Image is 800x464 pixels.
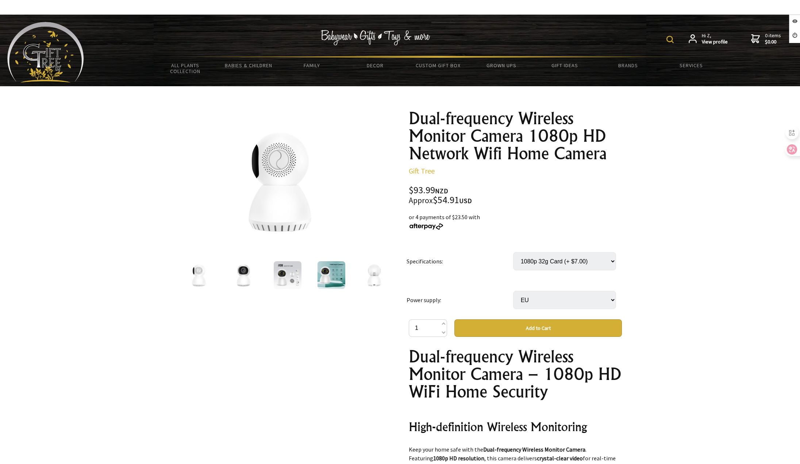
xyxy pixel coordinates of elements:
[215,118,354,243] img: Dual-frequency Wireless Monitor Camera 1080p HD Network Wifi Home Camera
[409,166,435,175] a: Gift Tree
[228,261,259,289] img: Dual-frequency Wireless Monitor Camera 1080p HD Network Wifi Home Camera
[409,110,622,162] h1: Dual-frequency Wireless Monitor Camera 1080p HD Network Wifi Home Camera
[407,58,470,73] a: Custom Gift Box
[7,22,84,83] img: Babyware - Gifts - Toys and more...
[459,197,472,205] span: USD
[689,33,728,45] a: Hi Z,View profile
[409,195,433,205] small: Approx
[320,30,430,45] img: Babywear - Gifts - Toys & more
[409,418,622,436] h2: High-definition Wireless Monitoring
[409,348,622,400] h1: Dual-frequency Wireless Monitor Camera – 1080p HD WiFi Home Security
[343,58,407,73] a: Decor
[217,58,280,73] a: Babies & Children
[280,58,343,73] a: Family
[660,58,723,73] a: Services
[409,186,622,205] div: $93.99 $54.91
[318,261,345,289] img: Dual-frequency Wireless Monitor Camera 1080p HD Network Wifi Home Camera
[407,242,513,281] td: Specifications:
[433,455,484,462] strong: 1080p HD resolution
[751,33,781,45] a: 0 items$0.00
[666,36,674,43] img: product search
[533,58,596,73] a: Gift Ideas
[483,446,585,453] strong: Dual-frequency Wireless Monitor Camera
[407,281,513,319] td: Power supply:
[360,261,391,289] img: Dual-frequency Wireless Monitor Camera 1080p HD Network Wifi Home Camera
[596,58,659,73] a: Brands
[702,33,728,45] span: Hi Z,
[409,213,622,230] div: or 4 payments of $23.50 with
[702,39,728,45] strong: View profile
[454,319,622,337] button: Add to Cart
[154,58,217,79] a: All Plants Collection
[435,187,448,195] span: NZD
[185,261,216,289] img: Dual-frequency Wireless Monitor Camera 1080p HD Network Wifi Home Camera
[409,223,444,230] img: Afterpay
[765,32,781,45] span: 0 items
[765,39,781,45] strong: $0.00
[537,455,583,462] strong: crystal-clear video
[470,58,533,73] a: Grown Ups
[274,261,301,289] img: Dual-frequency Wireless Monitor Camera 1080p HD Network Wifi Home Camera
